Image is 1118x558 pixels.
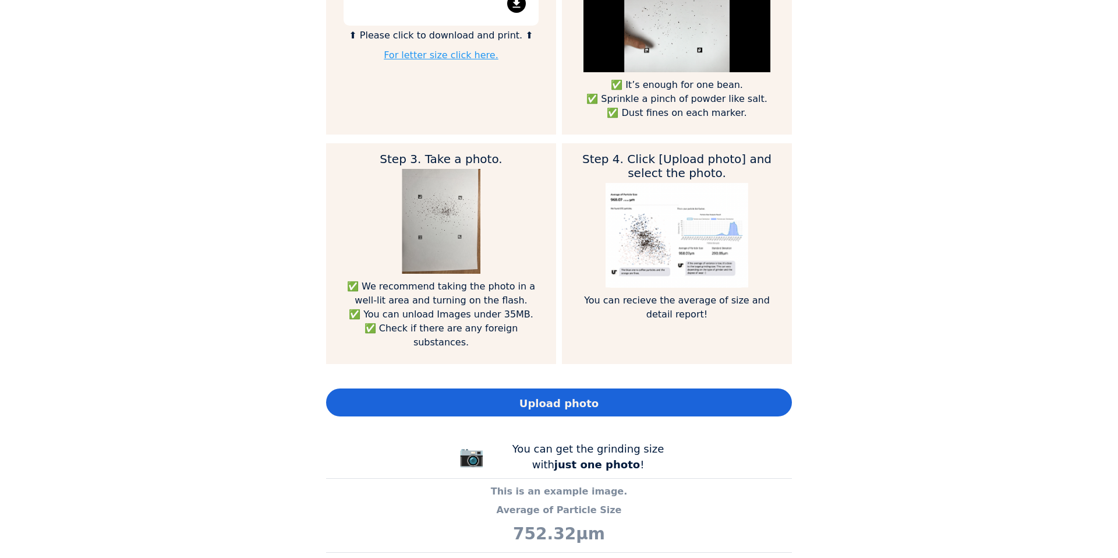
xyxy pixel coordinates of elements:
[326,503,792,517] p: Average of Particle Size
[579,152,774,180] h2: Step 4. Click [Upload photo] and select the photo.
[344,280,539,349] p: ✅ We recommend taking the photo in a well-lit area and turning on the flash. ✅ You can unload Ima...
[326,522,792,546] p: 752.32μm
[384,50,498,61] a: For letter size click here.
[344,152,539,166] h2: Step 3. Take a photo.
[344,29,539,43] p: ⬆ Please click to download and print. ⬆
[402,169,480,274] img: guide
[579,294,774,322] p: You can recieve the average of size and detail report!
[554,458,640,471] b: just one photo
[501,441,675,472] div: You can get the grinding size with !
[519,395,599,411] span: Upload photo
[579,78,774,120] p: ✅ It’s enough for one bean. ✅ Sprinkle a pinch of powder like salt. ✅ Dust fines on each marker.
[606,183,748,288] img: guide
[326,485,792,499] p: This is an example image.
[459,444,484,468] span: 📷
